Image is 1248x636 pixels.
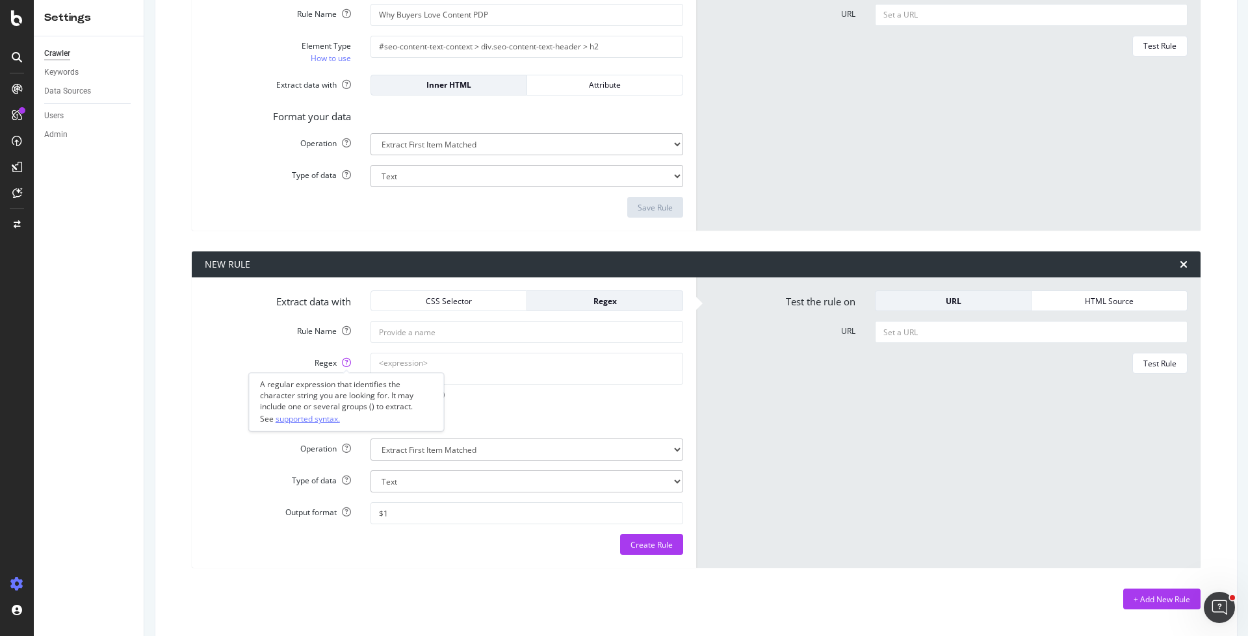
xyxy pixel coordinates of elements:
button: Test Rule [1132,36,1188,57]
div: Element Type [205,40,351,51]
input: Provide a name [370,4,683,26]
a: Users [44,109,135,123]
div: Keywords [44,66,79,79]
a: Crawler [44,47,135,60]
div: Settings [44,10,133,25]
div: Crawler [44,47,70,60]
button: Attribute [527,75,683,95]
button: HTML Source [1032,290,1188,311]
a: How to use [311,51,351,65]
div: Users [44,109,64,123]
div: URL [886,296,1020,307]
div: Inner HTML [382,79,516,90]
input: Set a URL [875,321,1188,343]
div: A regular expression that identifies the character string you are looking for. It may include one... [260,379,433,412]
div: HTML Source [1042,296,1176,307]
label: Rule Name [195,4,361,19]
a: Admin [44,128,135,142]
label: Rule Name [195,321,361,337]
a: Data Sources [44,84,135,98]
label: Extract data with [195,290,361,309]
label: Type of data [195,165,361,181]
div: Create Rule [630,539,673,550]
label: Type of data [195,470,361,486]
label: Format your data [195,411,361,429]
div: Save Rule [638,202,673,213]
iframe: Intercom live chat [1204,592,1235,623]
label: URL [699,321,865,337]
label: Operation [195,133,361,149]
input: CSS Expression [370,36,683,58]
div: Test Rule [1143,40,1176,51]
label: Test the rule on [699,290,865,309]
input: Set a URL [875,4,1188,26]
label: URL [699,4,865,19]
a: supported syntax. [276,412,340,426]
label: Format your data [195,105,361,123]
div: Data Sources [44,84,91,98]
label: Extract data with [195,75,361,90]
label: Regex [195,353,361,368]
div: Test Rule [1143,358,1176,369]
label: Output format [195,502,361,518]
button: Inner HTML [370,75,527,95]
button: + Add New Rule [1123,589,1201,609]
div: times [1180,259,1188,270]
button: Save Rule [627,197,683,218]
div: Regex [538,296,672,307]
input: Provide a name [370,321,683,343]
div: See [260,412,433,426]
div: CSS Selector [382,296,516,307]
button: Test Rule [1132,353,1188,374]
div: Admin [44,128,68,142]
input: $1 [370,502,683,524]
button: CSS Selector [370,290,527,311]
label: Operation [195,439,361,454]
button: Regex [527,290,683,311]
button: Create Rule [620,534,683,555]
div: + Add New Rule [1134,594,1190,605]
div: NEW RULE [205,258,250,271]
a: Keywords [44,66,135,79]
div: Attribute [538,79,672,90]
button: URL [875,290,1032,311]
